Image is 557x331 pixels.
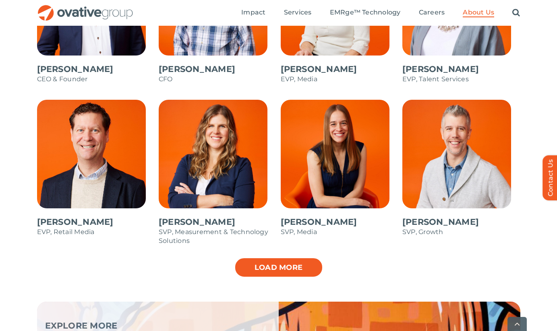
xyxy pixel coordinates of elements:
a: EMRge™ Technology [330,8,401,17]
a: Services [284,8,312,17]
a: Impact [241,8,265,17]
p: EXPLORE MORE [45,322,259,330]
a: Load more [234,257,323,278]
a: About Us [463,8,494,17]
a: Careers [419,8,445,17]
a: OG_Full_horizontal_RGB [37,4,134,12]
a: Search [512,8,520,17]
